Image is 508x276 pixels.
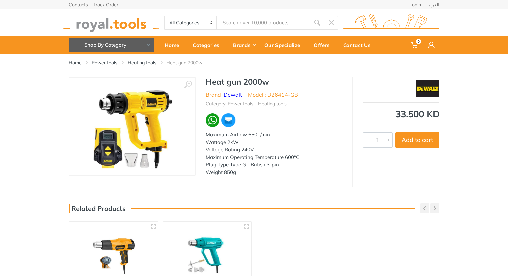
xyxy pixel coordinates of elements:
a: العربية [426,2,439,7]
li: Category: Power tools - Heating tools [206,100,287,107]
div: Categories [188,38,228,52]
div: Home [160,38,188,52]
a: Home [160,36,188,54]
li: Heat gun 2000w [166,59,212,66]
a: Contacts [69,2,88,7]
a: Home [69,59,82,66]
button: Shop By Category [69,38,154,52]
li: Model : D26414-GB [248,91,298,99]
img: royal.tools Logo [343,14,439,32]
h3: Related Products [69,204,126,213]
a: Categories [188,36,228,54]
a: Heating tools [128,59,156,66]
a: Track Order [93,2,118,7]
img: wa.webp [206,113,219,127]
select: Category [165,16,217,29]
a: Dewalt [224,91,242,98]
span: 0 [416,39,421,44]
img: Royal Tools - Heat gun 2000w [90,84,174,168]
input: Site search [217,16,310,30]
nav: breadcrumb [69,59,439,66]
div: Maximum Airflow 650L/min Wattage 2kW Voltage Rating 240V Maximum Operating Temperature 600°C Plug... [206,131,342,176]
div: Our Specialize [260,38,309,52]
li: Brand : [206,91,242,99]
div: Brands [228,38,260,52]
a: Login [409,2,421,7]
a: Offers [309,36,339,54]
div: Offers [309,38,339,52]
a: Contact Us [339,36,380,54]
a: Power tools [92,59,117,66]
img: royal.tools Logo [63,14,159,32]
img: ma.webp [221,113,236,128]
img: Dewalt [416,80,440,97]
div: 33.500 KD [363,109,439,119]
button: Add to cart [395,132,439,148]
h1: Heat gun 2000w [206,77,342,87]
a: 0 [406,36,423,54]
div: Contact Us [339,38,380,52]
a: Our Specialize [260,36,309,54]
